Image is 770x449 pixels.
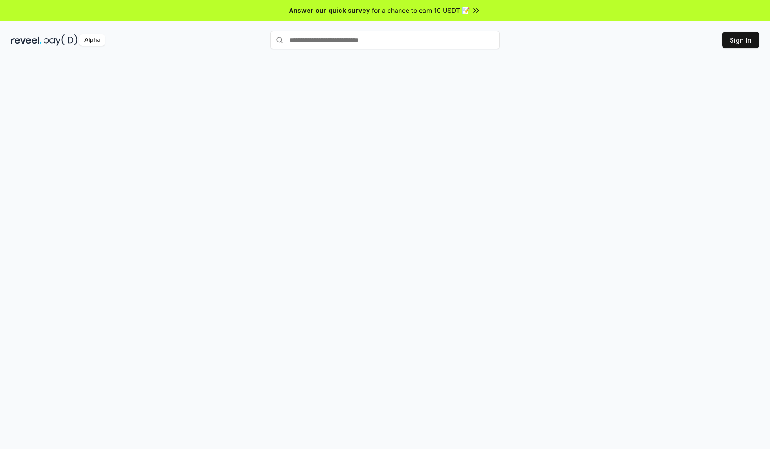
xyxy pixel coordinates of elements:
[722,32,759,48] button: Sign In
[289,6,370,15] span: Answer our quick survey
[372,6,470,15] span: for a chance to earn 10 USDT 📝
[11,34,42,46] img: reveel_dark
[79,34,105,46] div: Alpha
[44,34,77,46] img: pay_id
